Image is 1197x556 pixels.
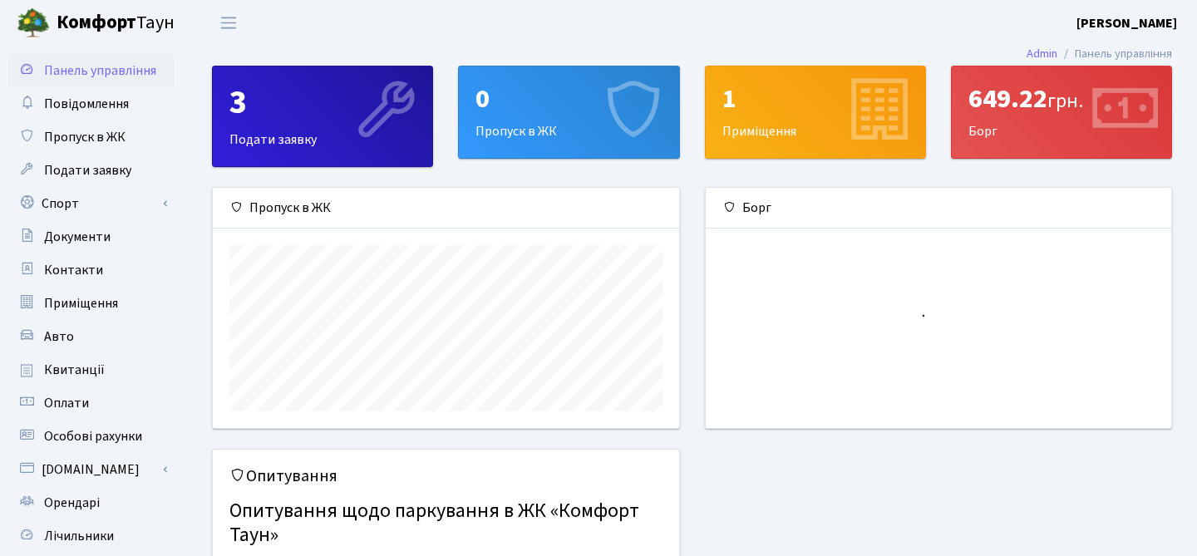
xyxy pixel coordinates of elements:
[44,294,118,312] span: Приміщення
[1047,86,1083,116] span: грн.
[722,83,909,115] div: 1
[229,466,663,486] h5: Опитування
[8,486,175,519] a: Орендарі
[1027,45,1057,62] a: Admin
[8,54,175,87] a: Панель управління
[8,253,175,287] a: Контакти
[475,83,662,115] div: 0
[8,121,175,154] a: Пропуск в ЖК
[44,327,74,346] span: Авто
[229,83,416,123] div: 3
[8,320,175,353] a: Авто
[8,420,175,453] a: Особові рахунки
[44,161,131,180] span: Подати заявку
[8,187,175,220] a: Спорт
[706,66,925,158] div: Приміщення
[1002,37,1197,71] nav: breadcrumb
[57,9,136,36] b: Комфорт
[229,493,663,554] h4: Опитування щодо паркування в ЖК «Комфорт Таун»
[459,66,678,158] div: Пропуск в ЖК
[1076,13,1177,33] a: [PERSON_NAME]
[57,9,175,37] span: Таун
[8,287,175,320] a: Приміщення
[44,427,142,445] span: Особові рахунки
[8,519,175,553] a: Лічильники
[458,66,679,159] a: 0Пропуск в ЖК
[44,394,89,412] span: Оплати
[44,361,105,379] span: Квитанції
[8,87,175,121] a: Повідомлення
[44,128,126,146] span: Пропуск в ЖК
[44,527,114,545] span: Лічильники
[212,66,433,167] a: 3Подати заявку
[8,386,175,420] a: Оплати
[8,353,175,386] a: Квитанції
[44,494,100,512] span: Орендарі
[952,66,1171,158] div: Борг
[213,188,679,229] div: Пропуск в ЖК
[968,83,1155,115] div: 649.22
[8,453,175,486] a: [DOMAIN_NAME]
[705,66,926,159] a: 1Приміщення
[1076,14,1177,32] b: [PERSON_NAME]
[17,7,50,40] img: logo.png
[44,62,156,80] span: Панель управління
[44,261,103,279] span: Контакти
[8,220,175,253] a: Документи
[1057,45,1172,63] li: Панель управління
[44,95,129,113] span: Повідомлення
[44,228,111,246] span: Документи
[8,154,175,187] a: Подати заявку
[208,9,249,37] button: Переключити навігацію
[213,66,432,166] div: Подати заявку
[706,188,1172,229] div: Борг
